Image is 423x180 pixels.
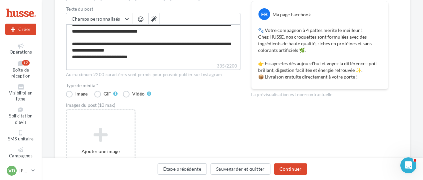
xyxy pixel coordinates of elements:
p: [PERSON_NAME] [19,167,29,174]
span: Boîte de réception [11,67,30,79]
div: FB [258,8,270,20]
label: 335/2200 [66,63,240,70]
span: Opérations [10,49,32,55]
span: Champs personnalisés [72,16,120,22]
a: Boîte de réception17 [5,59,36,80]
a: VD [PERSON_NAME] [5,164,36,177]
a: Campagnes [5,146,36,160]
div: La prévisualisation est non-contractuelle [251,89,388,98]
iframe: Intercom live chat [400,157,416,173]
span: Campagnes [9,153,33,158]
label: Type de média * [66,83,240,88]
span: Visibilité en ligne [9,90,32,102]
a: Opérations [5,42,36,56]
button: Continuer [274,163,307,175]
button: Champs personnalisés [66,13,133,25]
button: Créer [5,24,36,35]
span: Sollicitation d'avis [9,113,32,125]
span: SMS unitaire [8,136,34,141]
div: Au maximum 2200 caractères sont permis pour pouvoir publier sur Instagram [66,72,240,78]
a: Visibilité en ligne [5,83,36,103]
div: Nouvelle campagne [5,24,36,35]
span: VD [8,167,15,174]
div: 17 [22,60,30,66]
div: Image [75,91,88,96]
a: SMS unitaire [5,129,36,143]
div: Vidéo [132,91,145,96]
label: Texte du post [66,7,240,11]
button: Étape précédente [158,163,207,175]
p: 🐾 Votre compagnon à 4 pattes mérite le meilleur ! Chez HUSSE, nos croquettes sont formulées avec ... [258,27,381,80]
a: Sollicitation d'avis [5,106,36,126]
div: Ma page Facebook [272,11,311,18]
button: Sauvegarder et quitter [211,163,270,175]
div: Images du post (10 max) [66,103,240,107]
div: GIF [104,91,111,96]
